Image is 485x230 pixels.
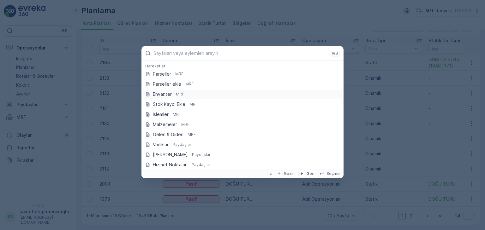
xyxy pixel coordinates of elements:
p: MRF [175,72,183,77]
p: MRF [189,102,198,107]
p: Malzemeler [153,121,177,128]
p: Seçme [326,171,340,176]
div: Hareketler [141,63,344,69]
p: Paydaşlar [173,142,191,147]
input: Sayfaları veya eylemleri arayın [153,50,328,56]
p: Gelen & Giden [153,131,183,138]
p: İşlemler [153,111,169,118]
p: Envanter [153,91,172,97]
p: Parseller ekle [153,81,181,87]
p: Geri [307,171,314,176]
p: ⌘B [332,51,338,56]
p: Paydaşlar [192,162,210,167]
p: MRF [176,92,184,97]
p: Stok Kaydı Ekle [153,101,185,107]
p: MRF [173,112,181,117]
p: Varlıklar [153,141,169,148]
div: Sayfaları veya eylemleri arayın [141,61,344,169]
p: MRF [188,132,196,137]
button: ⌘B [330,50,340,57]
p: MRF [181,122,189,127]
p: MRF [185,82,194,87]
p: [PERSON_NAME] [153,152,188,158]
p: Parseller [153,71,171,77]
p: Paydaşlar [192,152,211,157]
p: Hizmet Noktaları [153,162,188,168]
p: Gezin [284,171,295,176]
